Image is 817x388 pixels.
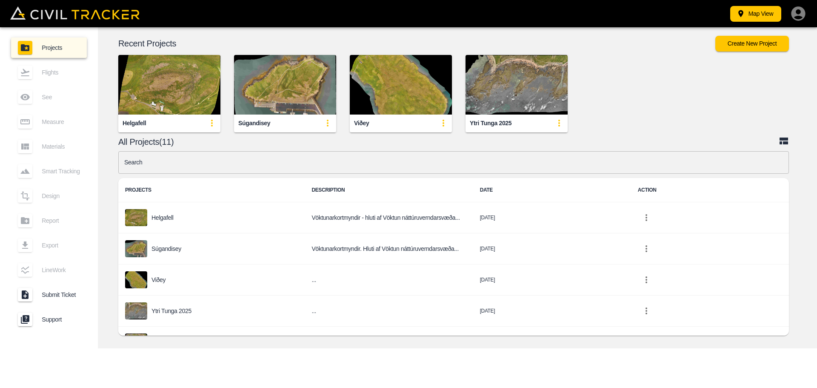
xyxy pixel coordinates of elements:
td: [DATE] [473,202,631,233]
button: update-card-details [319,115,336,132]
th: ACTION [631,178,789,202]
a: Submit Ticket [11,285,87,305]
td: [DATE] [473,264,631,296]
a: Support [11,309,87,330]
span: Submit Ticket [42,291,80,298]
div: Viðey [354,119,369,127]
span: Support [42,316,80,323]
button: Map View [730,6,781,22]
p: Helgafell [151,214,174,221]
img: project-image [125,302,147,319]
img: Súgandisey [234,55,336,115]
img: Ytri Tunga 2025 [466,55,568,115]
img: Civil Tracker [10,6,140,20]
button: update-card-details [203,115,220,132]
th: PROJECTS [118,178,305,202]
span: Projects [42,44,80,51]
img: project-image [125,209,147,226]
p: Recent Projects [118,40,715,47]
h6: ... [311,275,466,285]
th: DESCRIPTION [305,178,473,202]
img: project-image [125,271,147,288]
p: Súgandisey [151,245,181,252]
img: Helgafell [118,55,220,115]
p: Viðey [151,276,166,283]
div: Ytri Tunga 2025 [470,119,511,127]
img: Viðey [350,55,452,115]
button: Create New Project [715,36,789,52]
button: update-card-details [435,115,452,132]
td: [DATE] [473,296,631,327]
h6: Vöktunarkortmyndir. Hluti af Vöktun náttúruverndarsvæða [311,244,466,254]
button: update-card-details [551,115,568,132]
div: Helgafell [123,119,146,127]
h6: Vöktunarkortmyndir - hluti af Vöktun náttúruverndarsvæða [311,213,466,223]
img: project-image [125,333,147,351]
th: DATE [473,178,631,202]
a: Projects [11,37,87,58]
p: All Projects(11) [118,138,779,145]
img: project-image [125,240,147,257]
p: Ytri Tunga 2025 [151,308,191,314]
td: [DATE] [473,327,631,358]
td: [DATE] [473,233,631,264]
h6: ... [311,306,466,316]
div: Súgandisey [238,119,270,127]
